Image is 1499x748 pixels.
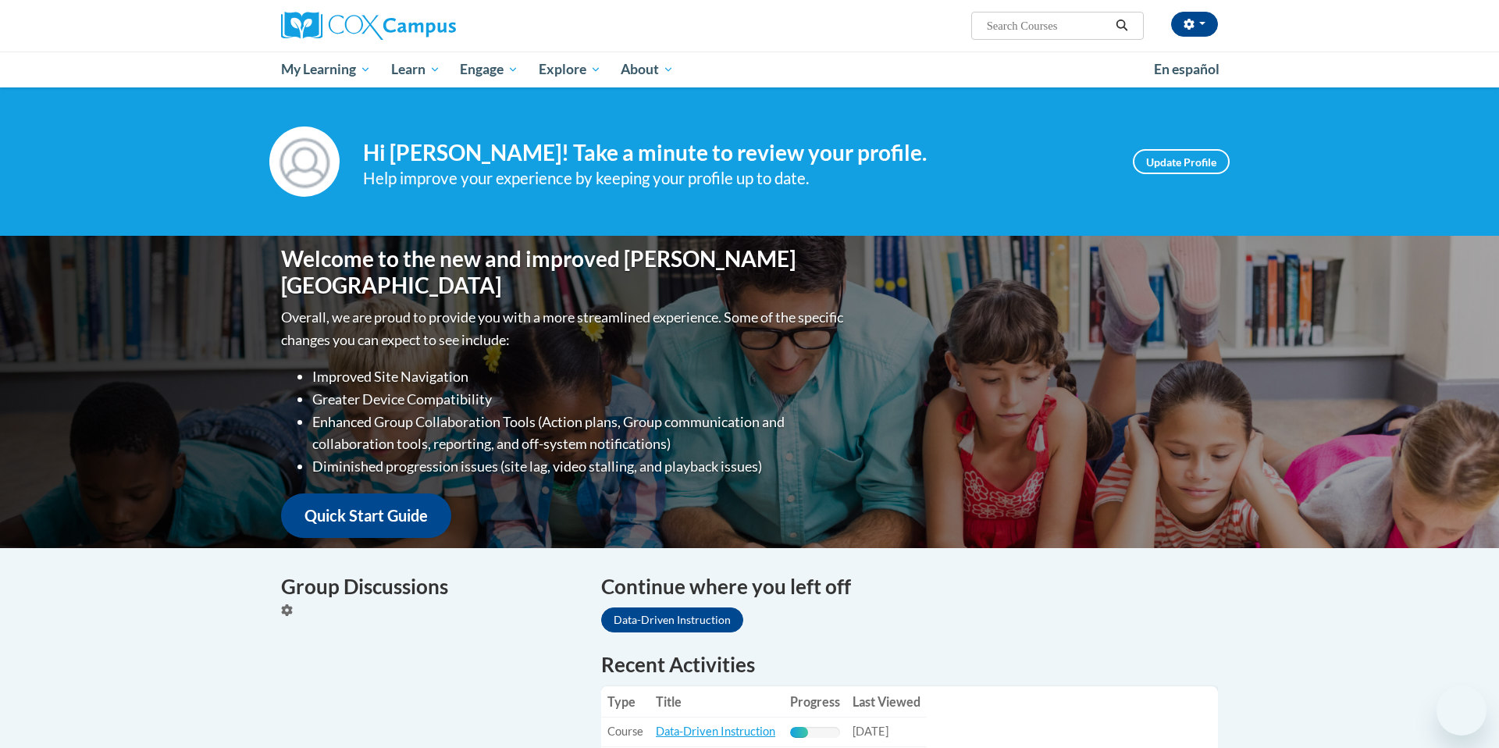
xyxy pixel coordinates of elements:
[271,52,381,87] a: My Learning
[460,60,518,79] span: Engage
[281,12,456,40] img: Cox Campus
[607,725,643,738] span: Course
[650,686,784,718] th: Title
[985,16,1110,35] input: Search Courses
[281,572,578,602] h4: Group Discussions
[601,607,743,632] a: Data-Driven Instruction
[621,60,674,79] span: About
[790,727,808,738] div: Progress, %
[529,52,611,87] a: Explore
[1154,61,1219,77] span: En español
[601,686,650,718] th: Type
[1144,53,1230,86] a: En español
[539,60,601,79] span: Explore
[1133,149,1230,174] a: Update Profile
[281,306,847,351] p: Overall, we are proud to provide you with a more streamlined experience. Some of the specific cha...
[269,126,340,197] img: Profile Image
[601,650,1218,679] h1: Recent Activities
[312,411,847,456] li: Enhanced Group Collaboration Tools (Action plans, Group communication and collaboration tools, re...
[363,166,1109,191] div: Help improve your experience by keeping your profile up to date.
[601,572,1218,602] h4: Continue where you left off
[1110,16,1134,35] button: Search
[281,246,847,298] h1: Welcome to the new and improved [PERSON_NAME][GEOGRAPHIC_DATA]
[281,493,451,538] a: Quick Start Guide
[363,140,1109,166] h4: Hi [PERSON_NAME]! Take a minute to review your profile.
[1171,12,1218,37] button: Account Settings
[611,52,685,87] a: About
[853,725,888,738] span: [DATE]
[312,365,847,388] li: Improved Site Navigation
[784,686,846,718] th: Progress
[258,52,1241,87] div: Main menu
[312,388,847,411] li: Greater Device Compatibility
[312,455,847,478] li: Diminished progression issues (site lag, video stalling, and playback issues)
[846,686,927,718] th: Last Viewed
[391,60,440,79] span: Learn
[656,725,775,738] a: Data-Driven Instruction
[381,52,450,87] a: Learn
[450,52,529,87] a: Engage
[281,12,578,40] a: Cox Campus
[1437,686,1487,736] iframe: Button to launch messaging window
[281,60,371,79] span: My Learning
